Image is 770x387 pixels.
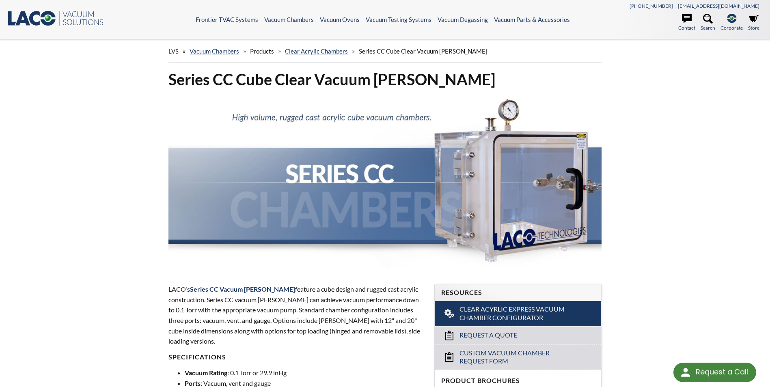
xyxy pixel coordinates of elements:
[366,16,431,23] a: Vacuum Testing Systems
[673,363,756,382] div: Request a Call
[264,16,314,23] a: Vacuum Chambers
[435,326,601,344] a: Request a Quote
[678,3,759,9] a: [EMAIL_ADDRESS][DOMAIN_NAME]
[168,69,601,89] h1: Series CC Cube Clear Vacuum [PERSON_NAME]
[168,96,601,269] img: Series CC Chamber header
[190,285,295,293] span: Series CC Vacuum [PERSON_NAME]
[679,366,692,379] img: round button
[441,376,595,385] h4: Product Brochures
[435,301,601,326] a: Clear Acyrlic Express Vacuum Chamber Configurator
[438,16,488,23] a: Vacuum Degassing
[459,349,577,366] span: Custom Vacuum Chamber Request Form
[250,47,274,55] span: Products
[701,14,715,32] a: Search
[441,288,595,297] h4: Resources
[359,47,487,55] span: Series CC Cube Clear Vacuum [PERSON_NAME]
[168,40,601,63] div: » » » »
[494,16,570,23] a: Vacuum Parts & Accessories
[748,14,759,32] a: Store
[196,16,258,23] a: Frontier TVAC Systems
[185,369,227,376] strong: Vacuum Rating
[185,379,201,387] strong: Ports
[168,47,179,55] span: LVS
[696,363,748,381] div: Request a Call
[459,305,577,322] span: Clear Acyrlic Express Vacuum Chamber Configurator
[285,47,348,55] a: Clear Acrylic Chambers
[185,368,424,378] li: : 0.1 Torr or 29.9 inHg
[435,344,601,370] a: Custom Vacuum Chamber Request Form
[459,331,517,340] span: Request a Quote
[678,14,695,32] a: Contact
[168,353,424,361] h4: Specifications
[320,16,360,23] a: Vacuum Ovens
[190,47,239,55] a: Vacuum Chambers
[630,3,673,9] a: [PHONE_NUMBER]
[168,284,424,346] p: LACO’s feature a cube design and rugged cast acrylic construction. Series CC vacuum [PERSON_NAME]...
[720,24,743,32] span: Corporate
